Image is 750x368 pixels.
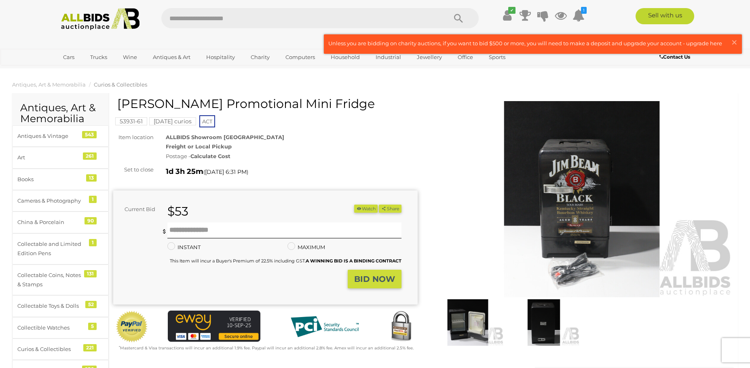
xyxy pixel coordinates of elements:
[12,147,109,168] a: Art 261
[167,204,188,219] strong: $53
[119,345,414,351] small: Mastercard & Visa transactions will incur an additional 1.9% fee. Paypal will incur an additional...
[166,167,203,176] strong: 1d 3h 25m
[573,8,585,23] a: 1
[89,196,97,203] div: 1
[94,81,147,88] a: Curios & Collectibles
[17,271,84,290] div: Collectable Coins, Notes & Stamps
[280,51,320,64] a: Computers
[17,196,84,205] div: Cameras & Photography
[354,274,395,284] strong: BID NOW
[20,102,101,125] h2: Antiques, Art & Memorabilia
[12,169,109,190] a: Books 13
[82,131,97,138] div: 543
[17,218,84,227] div: China & Porcelain
[581,7,587,14] i: 1
[412,51,447,64] a: Jewellery
[12,81,86,88] a: Antiques, Art & Memorabilia
[17,131,84,141] div: Antiques & Vintage
[115,311,148,343] img: Official PayPal Seal
[107,133,160,142] div: Item location
[12,125,109,147] a: Antiques & Vintage 543
[17,153,84,162] div: Art
[58,51,80,64] a: Cars
[12,211,109,233] a: China & Porcelain 90
[636,8,694,24] a: Sell with us
[17,239,84,258] div: Collectable and Limited Edition Pens
[284,311,365,343] img: PCI DSS compliant
[89,239,97,246] div: 1
[205,168,247,176] span: [DATE] 6:31 PM
[84,270,97,277] div: 131
[17,175,84,184] div: Books
[17,345,84,354] div: Curios & Collectibles
[117,97,416,110] h1: [PERSON_NAME] Promotional Mini Fridge
[659,53,692,61] a: Contact Us
[167,243,201,252] label: INSTANT
[199,115,215,127] span: ACT
[484,51,511,64] a: Sports
[325,51,365,64] a: Household
[12,233,109,264] a: Collectable and Limited Edition Pens 1
[85,301,97,308] div: 52
[12,190,109,211] a: Cameras & Photography 1
[113,205,161,214] div: Current Bid
[107,165,160,174] div: Set to close
[379,205,401,213] button: Share
[203,169,248,175] span: ( )
[88,323,97,330] div: 5
[57,8,144,30] img: Allbids.com.au
[149,118,196,125] a: [DATE] curios
[149,117,196,125] mark: [DATE] curios
[430,101,734,297] img: Jim Beam Promotional Mini Fridge
[659,54,690,60] b: Contact Us
[354,205,378,213] li: Watch this item
[168,311,260,341] img: eWAY Payment Gateway
[245,51,275,64] a: Charity
[438,8,479,28] button: Search
[190,153,230,159] strong: Calculate Cost
[83,152,97,160] div: 261
[12,338,109,360] a: Curios & Collectibles 221
[354,205,378,213] button: Watch
[201,51,240,64] a: Hospitality
[385,311,417,343] img: Secured by Rapid SSL
[166,143,232,150] strong: Freight or Local Pickup
[306,258,401,264] b: A WINNING BID IS A BINDING CONTRACT
[148,51,196,64] a: Antiques & Art
[115,117,147,125] mark: 53931-61
[452,51,478,64] a: Office
[12,295,109,317] a: Collectable Toys & Dolls 52
[115,118,147,125] a: 53931-61
[287,243,325,252] label: MAXIMUM
[508,7,515,14] i: ✔
[348,270,401,289] button: BID NOW
[432,299,504,346] img: Jim Beam Promotional Mini Fridge
[501,8,513,23] a: ✔
[508,299,580,346] img: Jim Beam Promotional Mini Fridge
[85,217,97,224] div: 90
[17,323,84,332] div: Collectible Watches
[12,264,109,296] a: Collectable Coins, Notes & Stamps 131
[58,64,126,77] a: [GEOGRAPHIC_DATA]
[12,317,109,338] a: Collectible Watches 5
[370,51,406,64] a: Industrial
[731,34,738,50] span: ×
[170,258,401,264] small: This Item will incur a Buyer's Premium of 22.5% including GST.
[166,152,417,161] div: Postage -
[83,344,97,351] div: 221
[118,51,142,64] a: Wine
[86,174,97,182] div: 13
[17,301,84,311] div: Collectable Toys & Dolls
[85,51,112,64] a: Trucks
[166,134,284,140] strong: ALLBIDS Showroom [GEOGRAPHIC_DATA]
